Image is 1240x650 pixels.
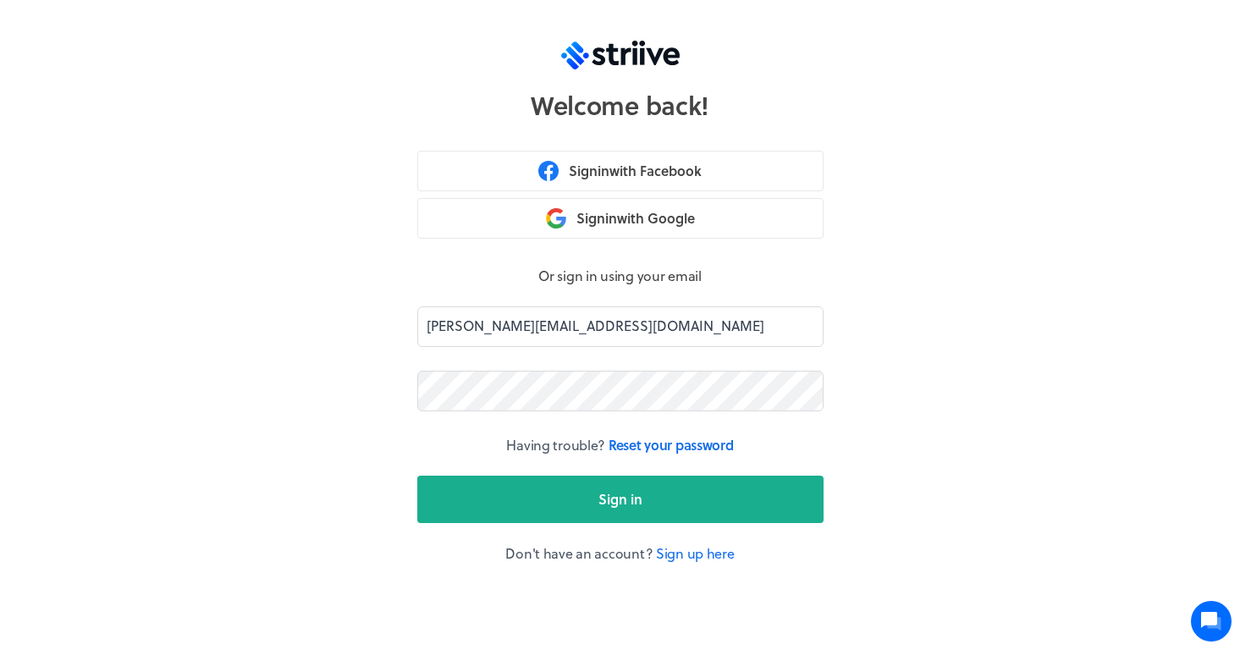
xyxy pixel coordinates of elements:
h1: Welcome back! [531,90,709,120]
iframe: gist-messenger-bubble-iframe [1191,601,1232,642]
h2: We're here to help. Ask us anything! [25,113,313,167]
span: Sign in [598,489,642,510]
h1: Hi [25,82,313,109]
input: Search articles [49,291,302,325]
button: New conversation [26,197,312,231]
p: Having trouble? [417,435,824,455]
p: Or sign in using your email [417,266,824,286]
button: Signinwith Facebook [417,151,824,191]
p: Don't have an account? [417,543,824,564]
button: Signinwith Google [417,198,824,239]
a: Sign up here [656,543,735,563]
input: Enter your email to continue... [417,306,824,347]
img: logo-trans.svg [561,41,680,69]
button: Sign in [417,476,824,523]
p: Find an answer quickly [23,263,316,284]
span: New conversation [109,207,203,221]
a: Reset your password [609,435,734,454]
